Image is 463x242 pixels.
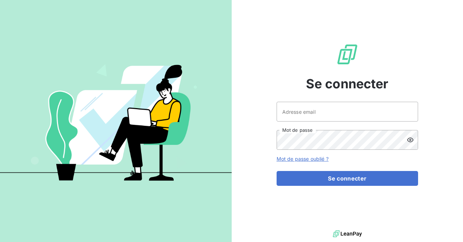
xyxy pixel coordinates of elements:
[277,102,418,122] input: placeholder
[277,171,418,186] button: Se connecter
[306,74,389,93] span: Se connecter
[277,156,329,162] a: Mot de passe oublié ?
[336,43,359,66] img: Logo LeanPay
[333,229,362,239] img: logo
